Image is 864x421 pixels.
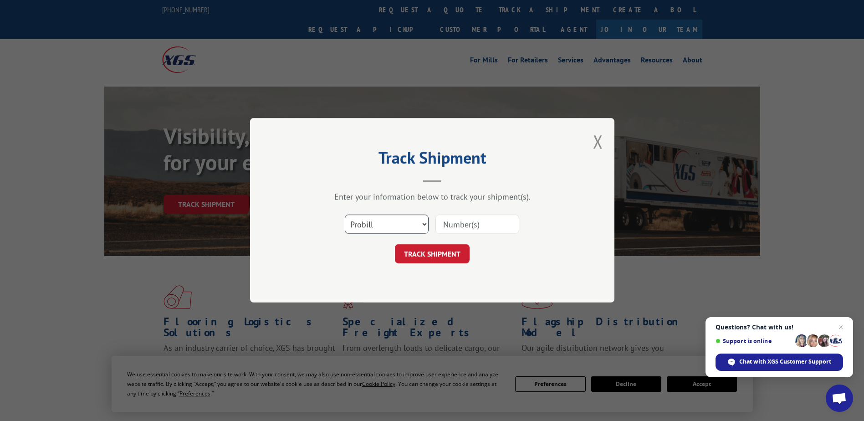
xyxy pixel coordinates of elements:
[395,245,470,264] button: TRACK SHIPMENT
[716,323,843,331] span: Questions? Chat with us!
[593,129,603,154] button: Close modal
[716,354,843,371] div: Chat with XGS Customer Support
[296,151,569,169] h2: Track Shipment
[716,338,792,344] span: Support is online
[739,358,831,366] span: Chat with XGS Customer Support
[296,192,569,202] div: Enter your information below to track your shipment(s).
[835,322,846,333] span: Close chat
[435,215,519,234] input: Number(s)
[826,385,853,412] div: Open chat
